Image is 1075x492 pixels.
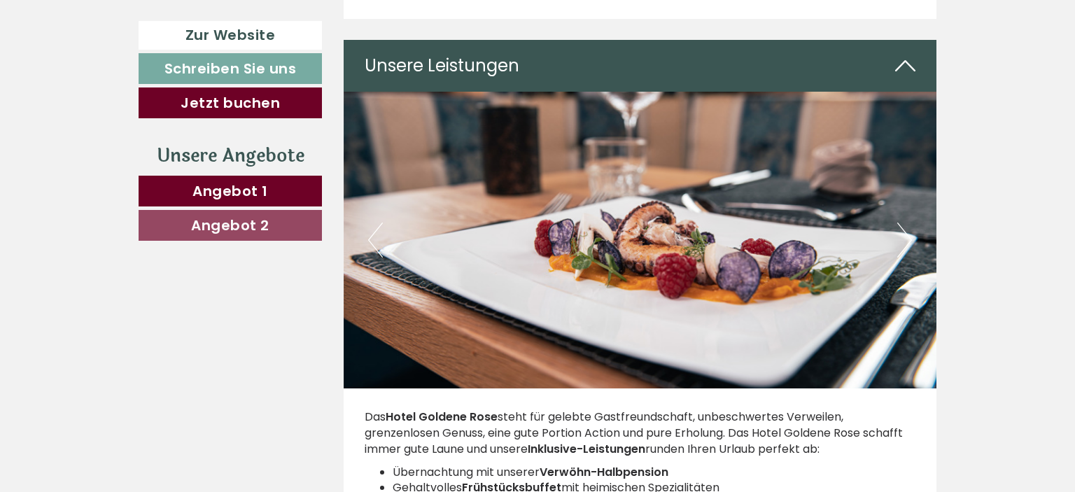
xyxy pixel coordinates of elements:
div: Unsere Leistungen [344,40,937,92]
a: Jetzt buchen [139,87,322,118]
button: Previous [368,223,383,258]
button: Next [897,223,912,258]
small: 11:59 [21,68,243,78]
strong: Inklusive-Leistungen [528,441,645,457]
button: Senden [451,363,551,393]
div: Unsere Angebote [139,143,322,169]
span: Angebot 1 [192,181,268,201]
div: Guten Tag, wie können wir Ihnen helfen? [10,38,250,80]
span: Angebot 2 [191,216,269,235]
a: Schreiben Sie uns [139,53,322,84]
div: [DATE] [248,10,304,34]
p: Das steht für gelebte Gastfreundschaft, unbeschwertes Verweilen, grenzenlosen Genuss, eine gute P... [365,409,916,458]
a: Zur Website [139,21,322,50]
strong: Hotel Goldene Rose [386,409,498,425]
li: Übernachtung mit unserer [393,465,916,481]
strong: Verwöhn-Halbpension [540,464,668,480]
div: Hotel Goldene Rose [21,41,243,52]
